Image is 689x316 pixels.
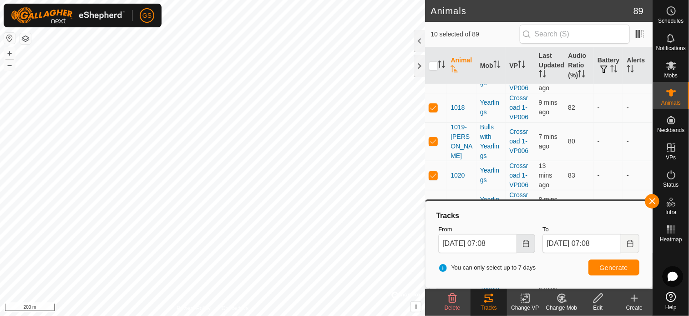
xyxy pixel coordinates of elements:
th: VP [506,47,535,84]
span: 1020 [451,171,465,180]
p-sorticon: Activate to sort [518,62,525,69]
span: Mobs [664,73,678,78]
span: 83 [568,172,575,179]
p-sorticon: Activate to sort [539,71,546,79]
p-sorticon: Activate to sort [493,62,501,69]
span: 27 Aug 2025, 6:59 am [539,196,557,213]
img: Gallagher Logo [11,7,125,24]
h2: Animals [431,5,633,16]
div: Tracks [471,304,507,312]
td: - [623,161,653,190]
div: Change Mob [543,304,580,312]
a: Crossroad 1-VP006 [509,65,528,92]
th: Battery [594,47,623,84]
button: – [4,60,15,71]
th: Mob [476,47,506,84]
span: Infra [665,209,676,215]
td: - [594,161,623,190]
div: Change VP [507,304,543,312]
button: Generate [588,260,639,275]
div: Bulls with Yearlings [480,122,502,161]
span: 27 Aug 2025, 7:00 am [539,133,557,150]
span: You can only select up to 7 days [438,263,536,272]
div: Yearlings [480,195,502,214]
span: 27 Aug 2025, 6:58 am [539,99,557,116]
div: Create [616,304,653,312]
span: 27 Aug 2025, 6:47 am [539,65,552,92]
span: Delete [445,305,461,311]
span: Generate [600,264,628,271]
th: Alerts [623,47,653,84]
span: VPs [666,155,676,160]
button: Map Layers [20,33,31,44]
span: 82 [568,104,575,111]
p-sorticon: Activate to sort [578,71,585,79]
button: Reset Map [4,33,15,44]
p-sorticon: Activate to sort [627,66,634,74]
span: Schedules [658,18,684,24]
a: Crossroad 1-VP006 [509,162,528,189]
td: - [623,122,653,161]
th: Animal [447,47,476,84]
a: Crossroad 1-VP006 [509,128,528,154]
label: From [438,225,535,234]
div: Yearlings [480,166,502,185]
th: Audio Ratio (%) [564,47,594,84]
span: Neckbands [657,127,684,133]
a: Privacy Policy [177,304,211,312]
input: Search (S) [520,25,630,44]
div: Tracks [435,210,643,221]
span: Status [663,182,679,188]
span: 1019-[PERSON_NAME] [451,122,473,161]
td: - [594,122,623,161]
span: 89 [633,4,643,18]
label: To [542,225,639,234]
span: 80 [568,138,575,145]
span: 1018 [451,103,465,112]
span: 10 selected of 89 [431,30,519,39]
td: - [594,190,623,219]
span: i [415,303,417,311]
button: + [4,48,15,59]
p-sorticon: Activate to sort [438,62,445,69]
a: Contact Us [222,304,248,312]
span: GS [142,11,152,20]
a: Crossroad 1-VP006 [509,191,528,218]
th: Last Updated [535,47,565,84]
td: - [623,93,653,122]
span: Heatmap [660,237,682,242]
a: Crossroad 1-VP006 [509,94,528,121]
td: - [623,190,653,219]
td: - [594,93,623,122]
div: Yearlings [480,98,502,117]
button: Choose Date [517,234,535,253]
span: 27 Aug 2025, 6:54 am [539,162,552,189]
p-sorticon: Activate to sort [610,66,618,74]
a: Help [653,288,689,314]
button: i [411,302,421,312]
span: Animals [661,100,681,106]
span: Help [665,305,677,310]
div: Edit [580,304,616,312]
p-sorticon: Activate to sort [451,66,458,74]
button: Choose Date [621,234,639,253]
span: Notifications [656,46,686,51]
